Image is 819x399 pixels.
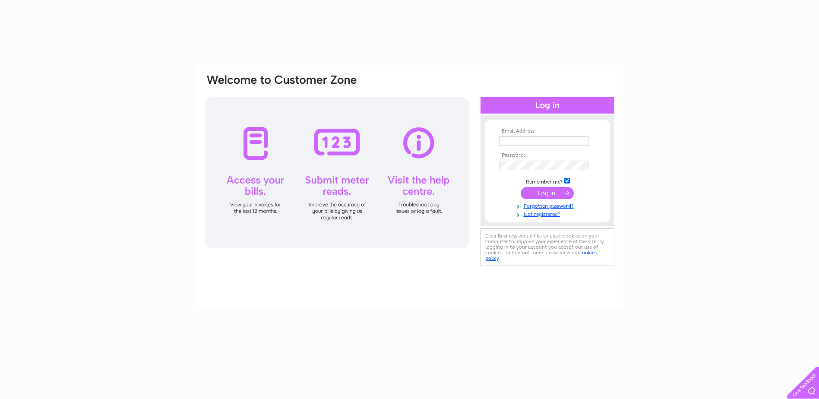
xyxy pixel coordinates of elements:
[500,209,598,218] a: Not registered?
[521,187,574,199] input: Submit
[497,177,598,185] td: Remember me?
[485,250,597,261] a: cookies policy
[497,152,598,158] th: Password:
[481,228,614,266] div: Clear Business would like to place cookies on your computer to improve your experience of the sit...
[500,201,598,209] a: Forgotten password?
[497,128,598,134] th: Email Address:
